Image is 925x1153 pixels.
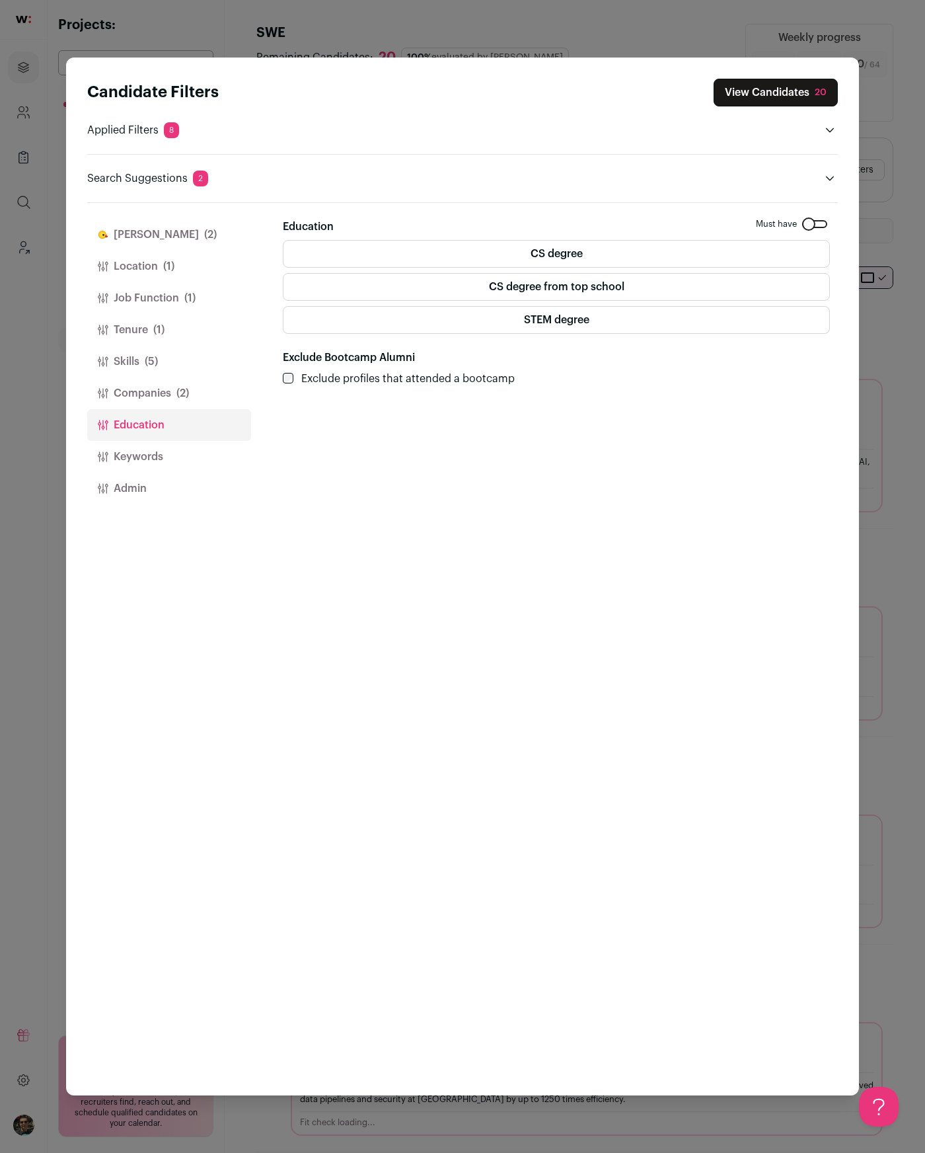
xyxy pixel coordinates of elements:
span: (5) [145,354,158,370]
button: [PERSON_NAME](2) [87,219,251,251]
span: (2) [176,385,189,401]
button: Location(1) [87,251,251,282]
p: Search Suggestions [87,171,208,186]
label: Education [283,219,334,235]
button: Close search preferences [714,79,838,106]
span: 2 [193,171,208,186]
span: (1) [163,258,174,274]
label: CS degree from top school [283,273,830,301]
span: (1) [184,290,196,306]
label: Exclude Bootcamp Alumni [283,350,415,366]
span: 8 [164,122,179,138]
button: Companies(2) [87,378,251,409]
div: 20 [815,86,827,99]
p: Applied Filters [87,122,179,138]
iframe: Help Scout Beacon - Open [859,1087,899,1127]
strong: Candidate Filters [87,85,219,100]
label: Exclude profiles that attended a bootcamp [301,371,515,387]
button: Open applied filters [822,122,838,138]
label: STEM degree [283,306,830,334]
label: CS degree [283,240,830,268]
button: Education [87,409,251,441]
span: (2) [204,227,217,243]
button: Skills(5) [87,346,251,378]
button: Tenure(1) [87,314,251,346]
button: Admin [87,473,251,504]
button: Keywords [87,441,251,473]
span: (1) [153,322,165,338]
span: Must have [756,219,797,229]
button: Job Function(1) [87,282,251,314]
